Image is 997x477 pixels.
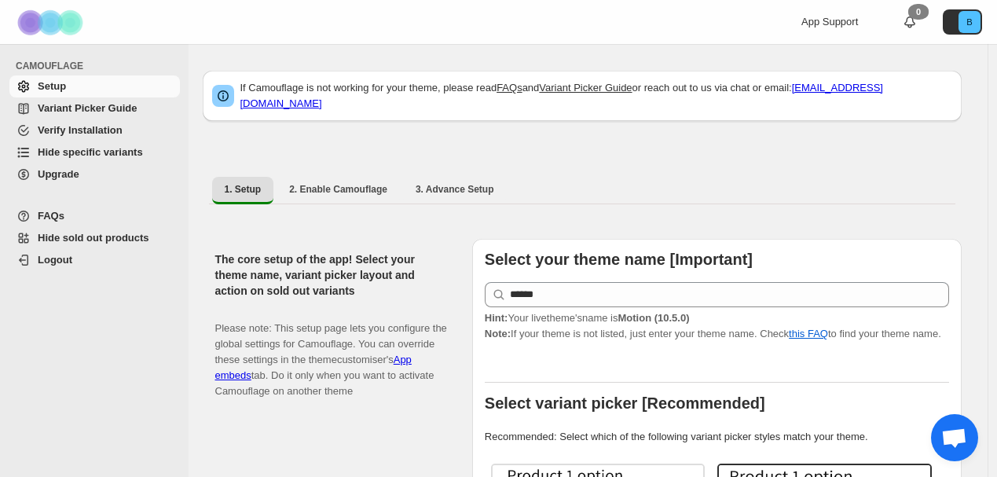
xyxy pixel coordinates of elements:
[38,232,149,244] span: Hide sold out products
[38,210,64,222] span: FAQs
[38,168,79,180] span: Upgrade
[38,254,72,266] span: Logout
[240,80,952,112] p: If Camouflage is not working for your theme, please read and or reach out to us via chat or email:
[9,141,180,163] a: Hide specific variants
[618,312,689,324] strong: Motion (10.5.0)
[289,183,387,196] span: 2. Enable Camouflage
[9,227,180,249] a: Hide sold out products
[9,119,180,141] a: Verify Installation
[215,251,447,299] h2: The core setup of the app! Select your theme name, variant picker layout and action on sold out v...
[801,16,858,28] span: App Support
[215,305,447,399] p: Please note: This setup page lets you configure the global settings for Camouflage. You can overr...
[9,75,180,97] a: Setup
[539,82,632,94] a: Variant Picker Guide
[789,328,828,339] a: this FAQ
[9,97,180,119] a: Variant Picker Guide
[485,312,508,324] strong: Hint:
[943,9,982,35] button: Avatar with initials B
[225,183,262,196] span: 1. Setup
[485,328,511,339] strong: Note:
[38,80,66,92] span: Setup
[13,1,91,44] img: Camouflage
[485,310,949,342] p: If your theme is not listed, just enter your theme name. Check to find your theme name.
[38,146,143,158] span: Hide specific variants
[16,60,181,72] span: CAMOUFLAGE
[9,205,180,227] a: FAQs
[38,102,137,114] span: Variant Picker Guide
[485,251,753,268] b: Select your theme name [Important]
[966,17,972,27] text: B
[38,124,123,136] span: Verify Installation
[902,14,918,30] a: 0
[485,429,949,445] p: Recommended: Select which of the following variant picker styles match your theme.
[931,414,978,461] a: Open chat
[497,82,522,94] a: FAQs
[485,312,690,324] span: Your live theme's name is
[959,11,981,33] span: Avatar with initials B
[485,394,765,412] b: Select variant picker [Recommended]
[9,249,180,271] a: Logout
[9,163,180,185] a: Upgrade
[908,4,929,20] div: 0
[416,183,494,196] span: 3. Advance Setup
